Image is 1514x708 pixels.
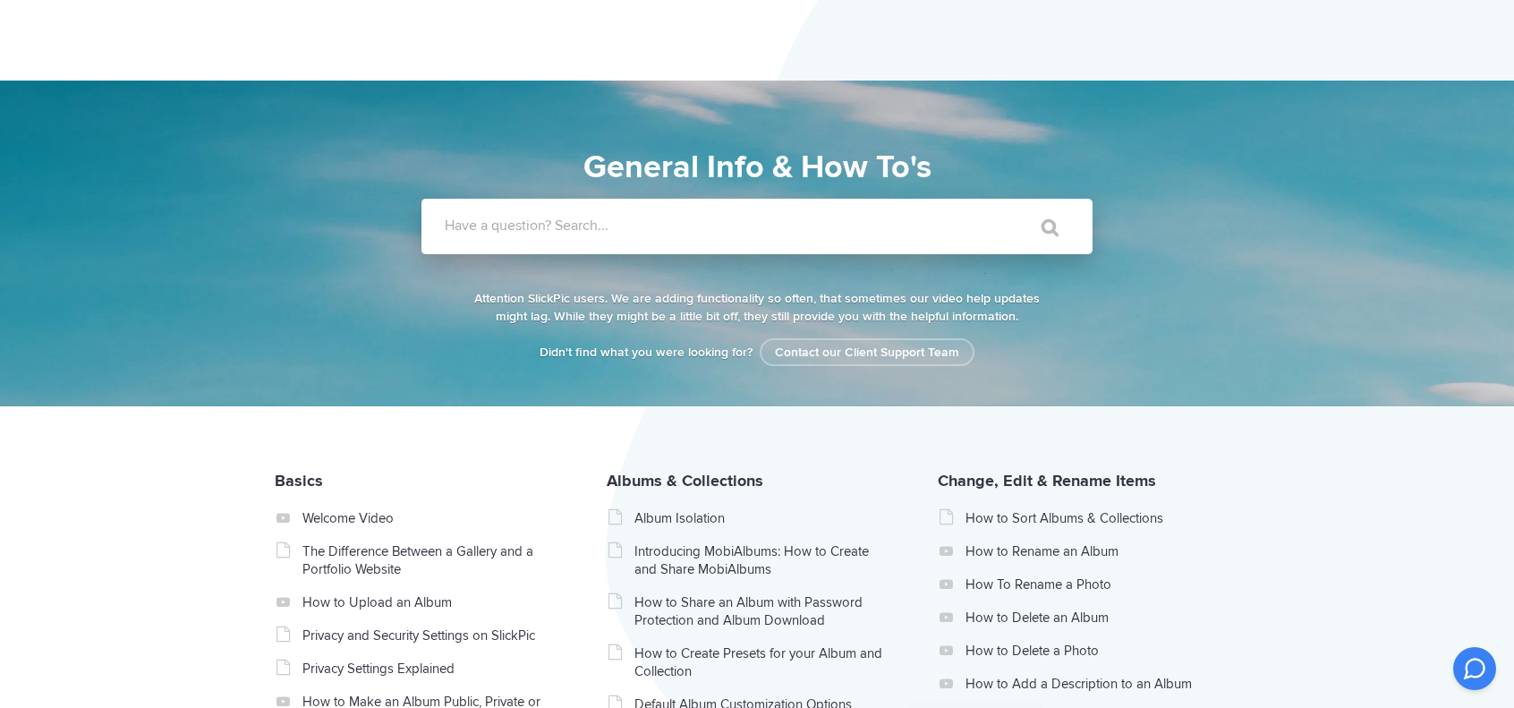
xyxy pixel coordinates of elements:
a: How to Add a Description to an Album [965,675,1219,693]
a: How to Create Presets for your Album and Collection [634,644,888,680]
a: Album Isolation [634,509,888,527]
a: How to Delete a Photo [965,642,1219,660]
a: How to Share an Album with Password Protection and Album Download [634,593,888,629]
p: Attention SlickPic users. We are adding functionality so often, that sometimes our video help upd... [471,290,1043,326]
a: Privacy Settings Explained [302,660,556,678]
input:  [1004,206,1079,249]
a: The Difference Between a Gallery and a Portfolio Website [302,542,556,578]
a: How to Sort Albums & Collections [965,509,1219,527]
a: Welcome Video [302,509,556,527]
p: Didn't find what you were looking for? [471,344,1043,362]
a: Introducing MobiAlbums: How to Create and Share MobiAlbums [634,542,888,578]
a: How to Rename an Album [965,542,1219,560]
a: Contact our Client Support Team [760,338,974,366]
a: Change, Edit & Rename Items [938,471,1156,490]
label: Have a question? Search... [445,217,1116,235]
a: How To Rename a Photo [965,576,1219,593]
a: Albums & Collections [607,471,763,490]
h1: General Info & How To's [341,143,1173,192]
a: How to Upload an Album [302,593,556,611]
a: Basics [275,471,323,490]
a: Privacy and Security Settings on SlickPic [302,627,556,644]
a: How to Delete an Album [965,609,1219,627]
